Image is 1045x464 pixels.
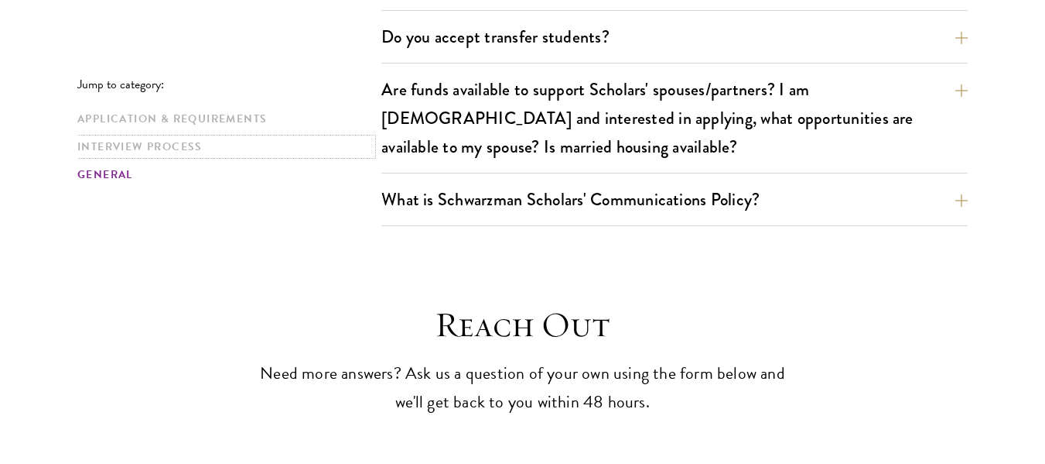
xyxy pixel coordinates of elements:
[381,72,968,164] button: Are funds available to support Scholars' spouses/partners? I am [DEMOGRAPHIC_DATA] and interested...
[381,182,968,217] button: What is Schwarzman Scholars' Communications Policy?
[256,304,790,347] h3: Reach Out
[77,111,372,127] a: Application & Requirements
[256,359,790,417] p: Need more answers? Ask us a question of your own using the form below and we'll get back to you w...
[77,139,372,155] a: Interview Process
[77,167,372,183] a: General
[77,77,381,91] p: Jump to category:
[381,19,968,54] button: Do you accept transfer students?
